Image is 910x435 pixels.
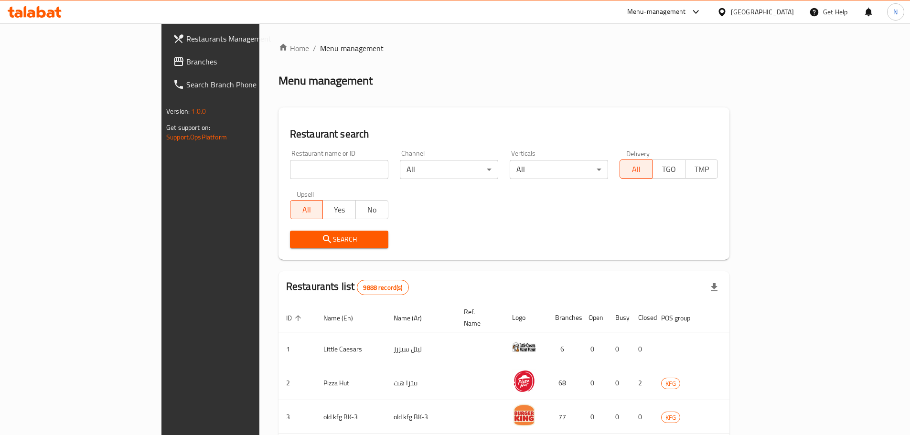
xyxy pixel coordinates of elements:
[893,7,898,17] span: N
[685,159,718,179] button: TMP
[191,105,206,117] span: 1.0.0
[165,27,313,50] a: Restaurants Management
[512,335,536,359] img: Little Caesars
[278,42,729,54] nav: breadcrumb
[627,6,686,18] div: Menu-management
[290,160,388,179] input: Search for restaurant name or ID..
[316,400,386,434] td: old kfg BK-3
[504,303,547,332] th: Logo
[294,203,319,217] span: All
[286,312,304,324] span: ID
[731,7,794,17] div: [GEOGRAPHIC_DATA]
[166,105,190,117] span: Version:
[165,73,313,96] a: Search Branch Phone
[186,79,306,90] span: Search Branch Phone
[620,159,653,179] button: All
[581,400,608,434] td: 0
[608,303,631,332] th: Busy
[631,366,653,400] td: 2
[662,378,680,389] span: KFG
[631,400,653,434] td: 0
[322,200,355,219] button: Yes
[608,332,631,366] td: 0
[581,303,608,332] th: Open
[631,303,653,332] th: Closed
[608,366,631,400] td: 0
[386,332,456,366] td: ليتل سيزرز
[656,162,681,176] span: TGO
[290,200,323,219] button: All
[290,231,388,248] button: Search
[165,50,313,73] a: Branches
[661,312,703,324] span: POS group
[626,150,650,157] label: Delivery
[166,121,210,134] span: Get support on:
[547,366,581,400] td: 68
[316,332,386,366] td: Little Caesars
[186,56,306,67] span: Branches
[400,160,498,179] div: All
[512,403,536,427] img: old kfg BK-3
[313,42,316,54] li: /
[394,312,434,324] span: Name (Ar)
[357,283,408,292] span: 9888 record(s)
[512,369,536,393] img: Pizza Hut
[464,306,493,329] span: Ref. Name
[166,131,227,143] a: Support.OpsPlatform
[316,366,386,400] td: Pizza Hut
[608,400,631,434] td: 0
[547,400,581,434] td: 77
[298,233,381,245] span: Search
[355,200,388,219] button: No
[510,160,608,179] div: All
[652,159,685,179] button: TGO
[662,412,680,423] span: KFG
[631,332,653,366] td: 0
[297,191,314,197] label: Upsell
[624,162,649,176] span: All
[286,279,409,295] h2: Restaurants list
[547,332,581,366] td: 6
[703,276,726,299] div: Export file
[278,73,373,88] h2: Menu management
[386,366,456,400] td: بيتزا هت
[320,42,384,54] span: Menu management
[327,203,352,217] span: Yes
[581,366,608,400] td: 0
[547,303,581,332] th: Branches
[290,127,718,141] h2: Restaurant search
[186,33,306,44] span: Restaurants Management
[581,332,608,366] td: 0
[357,280,408,295] div: Total records count
[323,312,365,324] span: Name (En)
[360,203,385,217] span: No
[689,162,714,176] span: TMP
[386,400,456,434] td: old kfg BK-3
